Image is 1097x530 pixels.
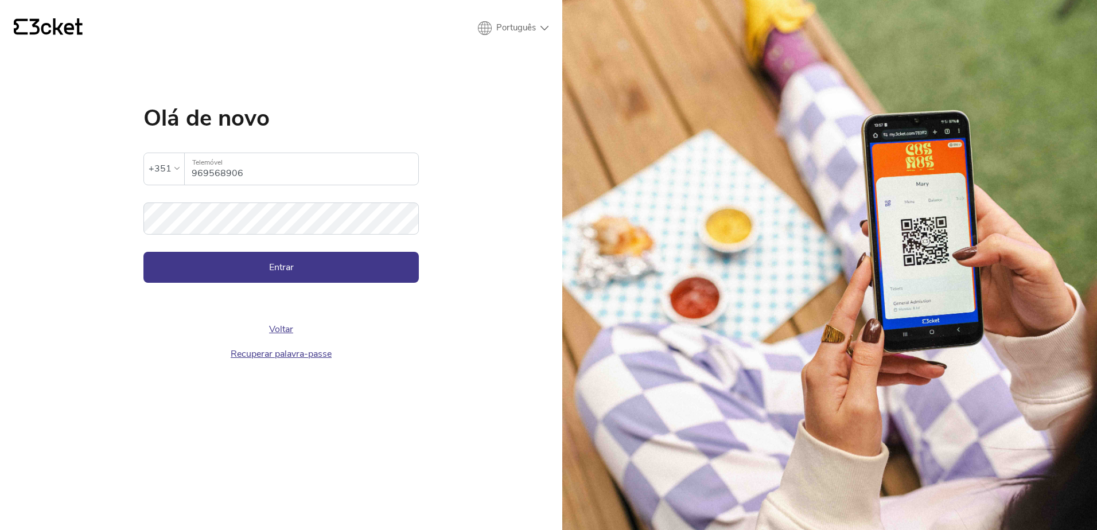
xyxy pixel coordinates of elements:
a: Voltar [269,323,293,336]
a: {' '} [14,18,83,38]
div: +351 [149,160,172,177]
a: Recuperar palavra-passe [231,348,332,360]
label: Telemóvel [185,153,418,172]
g: {' '} [14,19,28,35]
h1: Olá de novo [143,107,419,130]
label: Palavra-passe [143,202,419,221]
input: Telemóvel [192,153,418,185]
button: Entrar [143,252,419,283]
